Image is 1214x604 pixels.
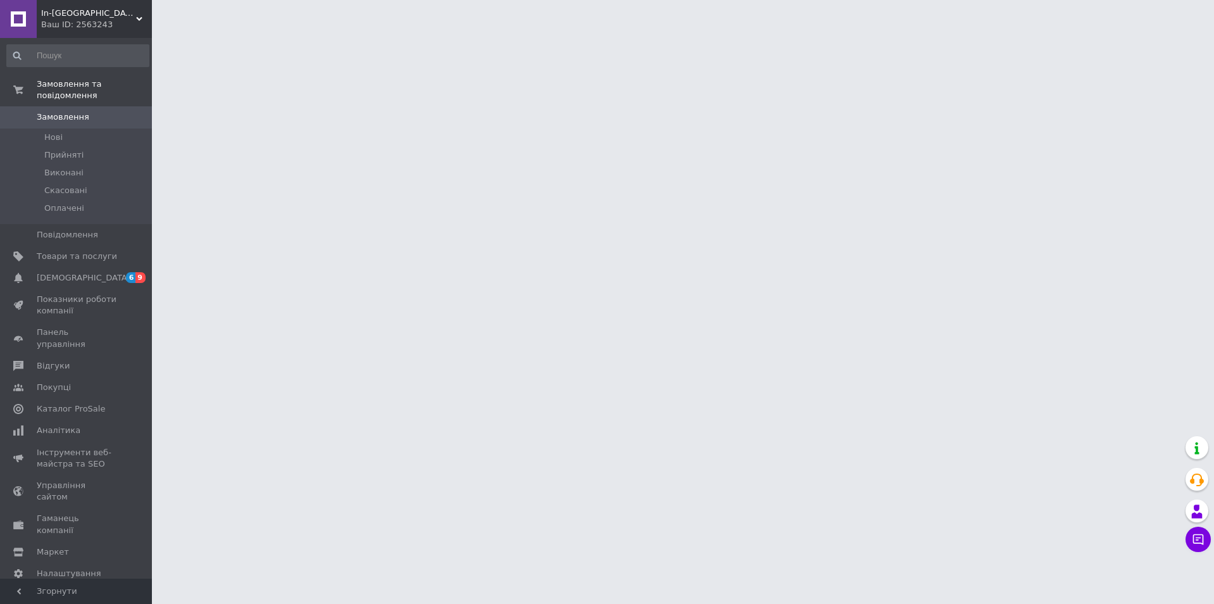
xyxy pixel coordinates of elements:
[37,425,80,436] span: Аналітика
[37,568,101,579] span: Налаштування
[41,19,152,30] div: Ваш ID: 2563243
[37,513,117,536] span: Гаманець компанії
[37,360,70,372] span: Відгуки
[37,229,98,241] span: Повідомлення
[37,294,117,317] span: Показники роботи компанії
[37,272,130,284] span: [DEMOGRAPHIC_DATA]
[135,272,146,283] span: 9
[37,111,89,123] span: Замовлення
[44,149,84,161] span: Прийняті
[126,272,136,283] span: 6
[37,403,105,415] span: Каталог ProSale
[44,167,84,179] span: Виконані
[37,447,117,470] span: Інструменти веб-майстра та SEO
[44,185,87,196] span: Скасовані
[1186,527,1211,552] button: Чат з покупцем
[37,480,117,503] span: Управління сайтом
[37,251,117,262] span: Товари та послуги
[6,44,149,67] input: Пошук
[37,382,71,393] span: Покупці
[37,79,152,101] span: Замовлення та повідомлення
[44,203,84,214] span: Оплачені
[37,327,117,349] span: Панель управління
[41,8,136,19] span: In-France
[44,132,63,143] span: Нові
[37,546,69,558] span: Маркет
